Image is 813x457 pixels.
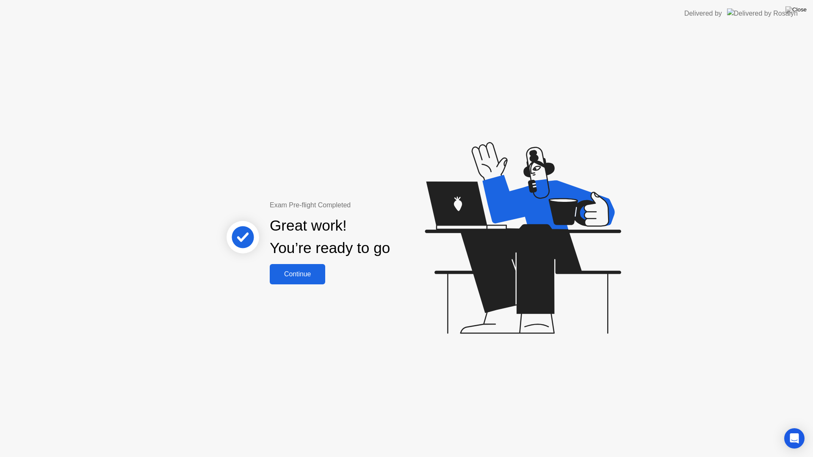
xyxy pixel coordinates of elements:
div: Delivered by [684,8,722,19]
div: Continue [272,270,323,278]
img: Close [785,6,807,13]
div: Exam Pre-flight Completed [270,200,445,210]
img: Delivered by Rosalyn [727,8,798,18]
div: Open Intercom Messenger [784,428,805,449]
button: Continue [270,264,325,284]
div: Great work! You’re ready to go [270,215,390,259]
